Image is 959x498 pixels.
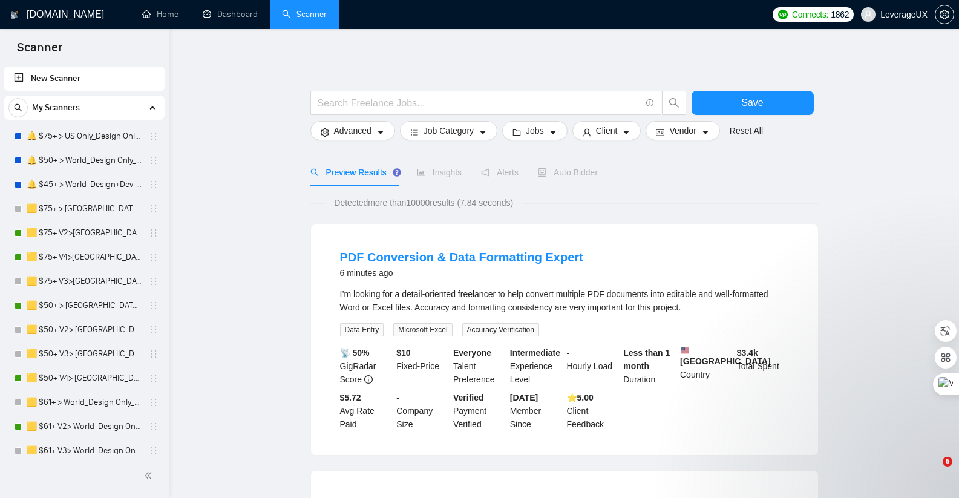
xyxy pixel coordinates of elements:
[410,128,419,137] span: bars
[656,128,664,137] span: idcard
[453,393,484,402] b: Verified
[512,128,521,137] span: folder
[27,414,142,439] a: 🟨 $61+ V2> World_Design Only_Roman-UX/UI_General
[391,167,402,178] div: Tooltip anchor
[935,10,954,19] a: setting
[538,168,546,177] span: robot
[663,97,686,108] span: search
[203,9,258,19] a: dashboardDashboard
[340,348,370,358] b: 📡 50%
[149,156,159,165] span: holder
[451,391,508,431] div: Payment Verified
[364,375,373,384] span: info-circle
[508,391,565,431] div: Member Since
[27,366,142,390] a: 🟨 $50+ V4> [GEOGRAPHIC_DATA]+[GEOGRAPHIC_DATA] Only_Tony-UX/UI_General
[318,96,641,111] input: Search Freelance Jobs...
[730,124,763,137] a: Reset All
[538,168,598,177] span: Auto Bidder
[935,10,954,19] span: setting
[737,348,758,358] b: $ 3.4k
[417,168,425,177] span: area-chart
[680,346,771,366] b: [GEOGRAPHIC_DATA]
[864,10,872,19] span: user
[27,148,142,172] a: 🔔 $50+ > World_Design Only_General
[334,124,371,137] span: Advanced
[340,393,361,402] b: $5.72
[567,348,570,358] b: -
[572,121,641,140] button: userClientcaret-down
[149,373,159,383] span: holder
[27,269,142,293] a: 🟨 $75+ V3>[GEOGRAPHIC_DATA]+[GEOGRAPHIC_DATA] Only_Tony-UX/UI_General
[692,91,814,115] button: Save
[340,251,583,264] a: PDF Conversion & Data Formatting Expert
[4,67,165,91] li: New Scanner
[340,287,789,314] div: I’m looking for a detail-oriented freelancer to help convert multiple PDF documents into editable...
[394,391,451,431] div: Company Size
[394,346,451,386] div: Fixed-Price
[396,348,410,358] b: $ 10
[149,398,159,407] span: holder
[462,323,539,336] span: Accuracy Verification
[424,124,474,137] span: Job Category
[565,391,621,431] div: Client Feedback
[27,342,142,366] a: 🟨 $50+ V3> [GEOGRAPHIC_DATA]+[GEOGRAPHIC_DATA] Only_Tony-UX/UI_General
[14,67,155,91] a: New Scanner
[142,9,178,19] a: homeHome
[149,277,159,286] span: holder
[27,293,142,318] a: 🟨 $50+ > [GEOGRAPHIC_DATA]+[GEOGRAPHIC_DATA] Only_Tony-UX/UI_General
[621,346,678,386] div: Duration
[149,446,159,456] span: holder
[583,128,591,137] span: user
[596,124,618,137] span: Client
[681,346,689,355] img: 🇺🇸
[310,168,398,177] span: Preview Results
[338,391,394,431] div: Avg Rate Paid
[735,346,791,386] div: Total Spent
[27,318,142,342] a: 🟨 $50+ V2> [GEOGRAPHIC_DATA]+[GEOGRAPHIC_DATA] Only_Tony-UX/UI_General
[10,5,19,25] img: logo
[27,124,142,148] a: 🔔 $75+ > US Only_Design Only_General
[502,121,568,140] button: folderJobscaret-down
[338,346,394,386] div: GigRadar Score
[149,325,159,335] span: holder
[149,131,159,141] span: holder
[326,196,522,209] span: Detected more than 10000 results (7.84 seconds)
[565,346,621,386] div: Hourly Load
[622,128,630,137] span: caret-down
[340,323,384,336] span: Data Entry
[149,228,159,238] span: holder
[321,128,329,137] span: setting
[646,99,654,107] span: info-circle
[7,39,72,64] span: Scanner
[340,266,583,280] div: 6 minutes ago
[27,197,142,221] a: 🟨 $75+ > [GEOGRAPHIC_DATA]+[GEOGRAPHIC_DATA] Only_Tony-UX/UI_General
[623,348,670,371] b: Less than 1 month
[149,252,159,262] span: holder
[27,245,142,269] a: 🟨 $75+ V4>[GEOGRAPHIC_DATA]+[GEOGRAPHIC_DATA] Only_Tony-UX/UI_General
[741,95,763,110] span: Save
[792,8,828,21] span: Connects:
[393,323,452,336] span: Microsoft Excel
[526,124,544,137] span: Jobs
[282,9,327,19] a: searchScanner
[310,168,319,177] span: search
[918,457,947,486] iframe: Intercom live chat
[778,10,788,19] img: upwork-logo.png
[567,393,594,402] b: ⭐️ 5.00
[417,168,462,177] span: Insights
[549,128,557,137] span: caret-down
[27,390,142,414] a: 🟨 $61+ > World_Design Only_Roman-UX/UI_General
[701,128,710,137] span: caret-down
[935,5,954,24] button: setting
[508,346,565,386] div: Experience Level
[943,457,952,467] span: 6
[831,8,849,21] span: 1862
[678,346,735,386] div: Country
[149,180,159,189] span: holder
[310,121,395,140] button: settingAdvancedcaret-down
[646,121,719,140] button: idcardVendorcaret-down
[479,128,487,137] span: caret-down
[149,301,159,310] span: holder
[27,172,142,197] a: 🔔 $45+ > World_Design+Dev_General
[451,346,508,386] div: Talent Preference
